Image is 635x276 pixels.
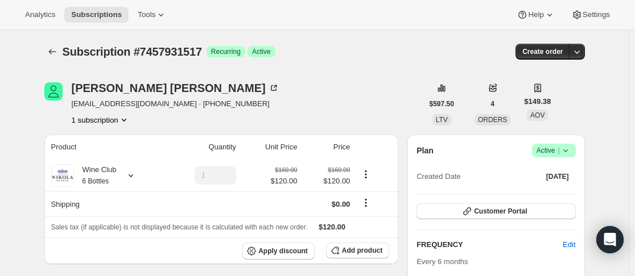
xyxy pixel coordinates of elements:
span: $597.50 [430,99,454,108]
span: Active [252,47,271,56]
button: Add product [326,242,389,258]
span: Sales tax (if applicable) is not displayed because it is calculated with each new order. [51,223,308,231]
small: 6 Bottles [83,177,109,185]
button: Tools [131,7,174,23]
span: Create order [522,47,563,56]
button: Settings [564,7,617,23]
button: [DATE] [539,169,576,185]
button: Product actions [72,114,130,126]
img: product img [51,164,74,187]
span: $120.00 [270,175,297,187]
span: Edit [563,239,575,250]
span: Customer Portal [474,207,527,216]
span: [EMAIL_ADDRESS][DOMAIN_NAME] · [PHONE_NUMBER] [72,98,279,110]
span: Every 6 months [417,257,468,266]
div: [PERSON_NAME] [PERSON_NAME] [72,82,279,94]
th: Shipping [44,191,163,216]
span: [DATE] [546,172,569,181]
span: Lisa Mills [44,82,63,101]
span: Help [528,10,543,19]
th: Product [44,135,163,160]
span: | [558,146,559,155]
span: Recurring [211,47,241,56]
button: Subscriptions [64,7,129,23]
button: Apply discount [242,242,315,260]
div: Wine Club [74,164,117,187]
button: Product actions [357,168,375,181]
span: Subscription #7457931517 [63,45,202,58]
button: Edit [556,236,582,254]
span: Analytics [25,10,55,19]
div: Open Intercom Messenger [596,226,624,253]
button: Subscriptions [44,44,60,60]
th: Price [300,135,353,160]
button: $597.50 [423,96,461,112]
span: ORDERS [478,116,507,124]
span: Subscriptions [71,10,122,19]
span: $120.00 [319,223,345,231]
th: Unit Price [240,135,301,160]
th: Quantity [163,135,240,160]
span: $0.00 [332,200,351,208]
span: $120.00 [304,175,350,187]
button: Create order [516,44,570,60]
span: Active [537,145,571,156]
button: 4 [484,96,501,112]
button: Shipping actions [357,196,375,209]
span: Tools [138,10,155,19]
span: Add product [342,246,382,255]
span: Apply discount [258,246,308,256]
h2: Plan [417,145,434,156]
span: 4 [490,99,494,108]
button: Analytics [18,7,62,23]
span: Settings [583,10,610,19]
span: Created Date [417,171,460,182]
button: Customer Portal [417,203,575,219]
span: LTV [436,116,448,124]
span: $149.38 [524,96,551,107]
small: $160.00 [328,166,350,173]
small: $160.00 [275,166,297,173]
span: AOV [530,111,545,119]
button: Help [510,7,562,23]
h2: FREQUENCY [417,239,563,250]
